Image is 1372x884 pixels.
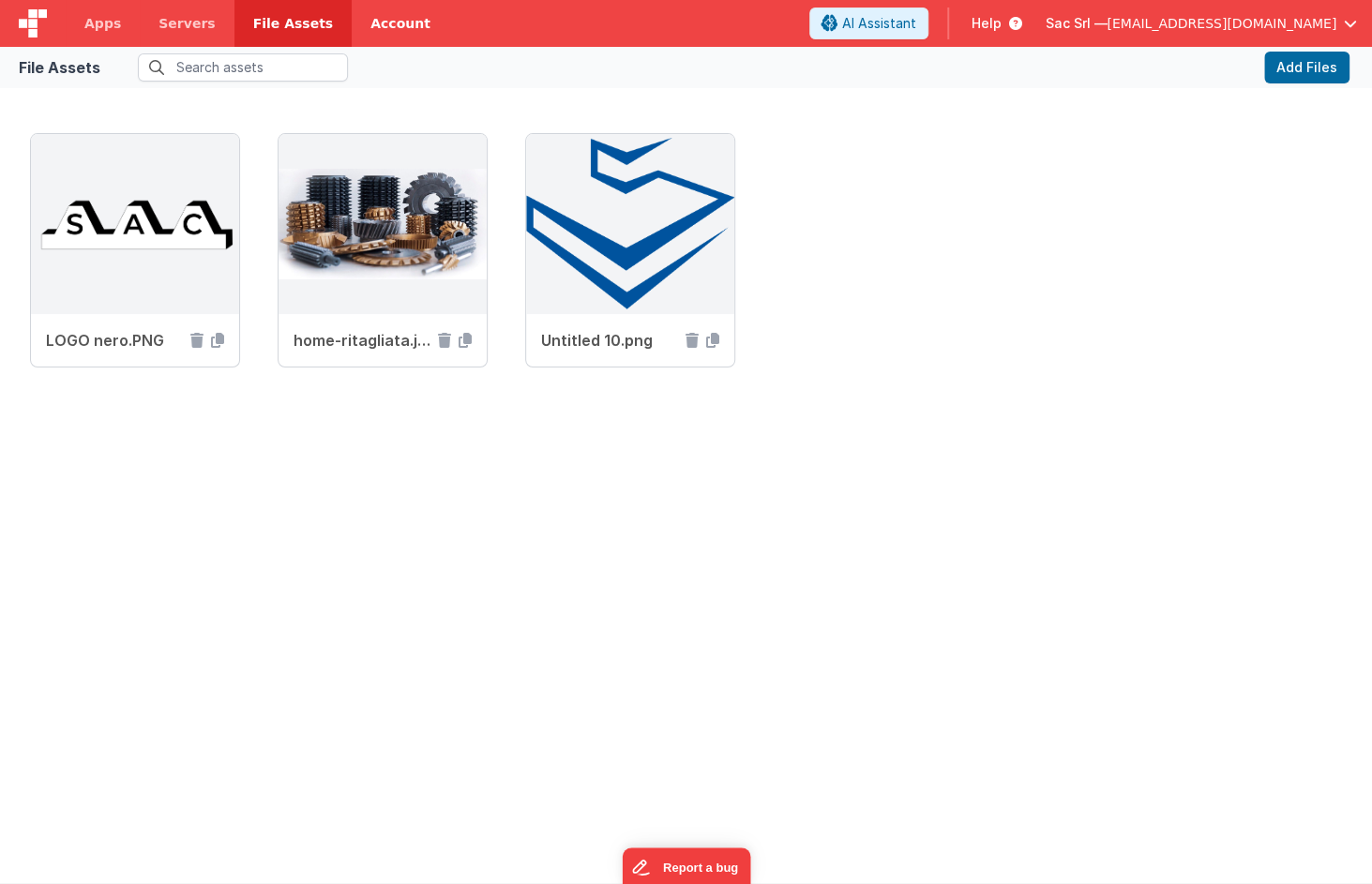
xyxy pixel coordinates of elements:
[19,56,100,79] div: File Assets
[809,7,928,39] button: AI Assistant
[294,329,430,352] span: home-ritagliata.jpg
[138,53,348,82] input: Search assets
[158,14,215,33] span: Servers
[1264,52,1349,83] button: Add Files
[1107,14,1336,33] span: [EMAIL_ADDRESS][DOMAIN_NAME]
[972,14,1002,33] span: Help
[541,329,678,352] span: Untitled 10.png
[84,14,121,33] span: Apps
[1045,14,1357,33] button: Sac Srl — [EMAIL_ADDRESS][DOMAIN_NAME]
[253,14,334,33] span: File Assets
[46,329,183,352] span: LOGO nero.PNG
[842,14,916,33] span: AI Assistant
[1045,14,1107,33] span: Sac Srl —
